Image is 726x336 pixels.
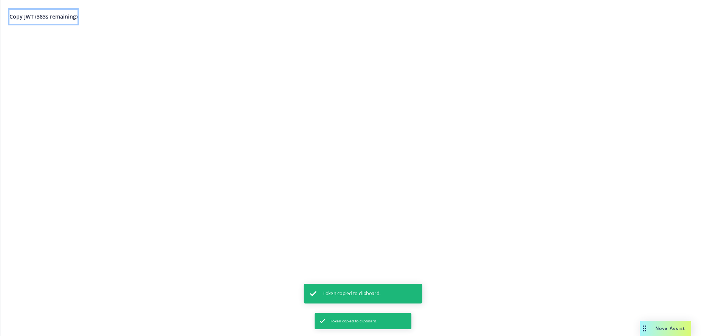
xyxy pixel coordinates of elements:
button: Nova Assist [640,321,691,336]
span: Copy JWT ( 383 s remaining) [9,13,78,20]
div: Drag to move [640,321,649,336]
span: Nova Assist [655,325,685,331]
span: Token copied to clipboard. [330,318,377,324]
span: Token copied to clipboard. [323,290,380,297]
button: Copy JWT (383s remaining) [9,9,78,24]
